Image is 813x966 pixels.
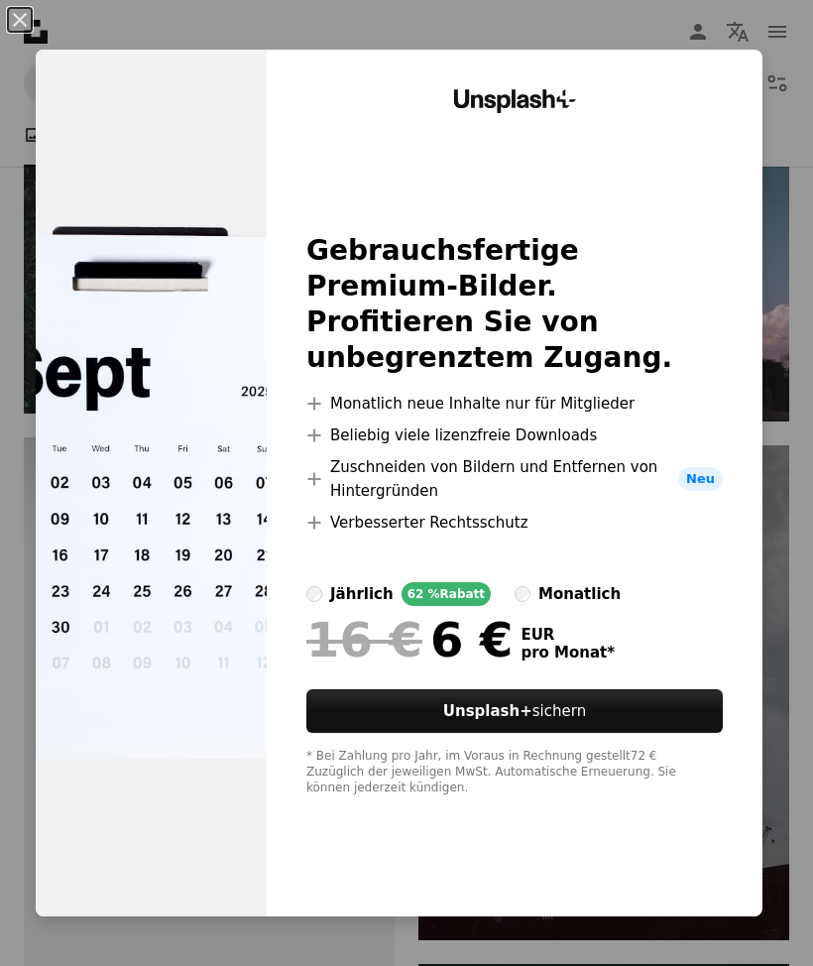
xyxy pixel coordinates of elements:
[306,614,422,665] span: 16 €
[515,586,530,602] input: monatlich
[306,749,723,796] div: * Bei Zahlung pro Jahr, im Voraus in Rechnung gestellt 72 € Zuzüglich der jeweiligen MwSt. Automa...
[306,511,723,535] li: Verbesserter Rechtsschutz
[521,626,615,644] span: EUR
[402,582,491,606] div: 62 % Rabatt
[678,467,723,491] span: Neu
[538,582,621,606] div: monatlich
[306,392,723,416] li: Monatlich neue Inhalte nur für Mitglieder
[521,644,615,662] span: pro Monat *
[306,614,513,665] div: 6 €
[306,455,723,503] li: Zuschneiden von Bildern und Entfernen von Hintergründen
[306,689,723,733] button: Unsplash+sichern
[330,582,394,606] div: jährlich
[306,423,723,447] li: Beliebig viele lizenzfreie Downloads
[306,586,322,602] input: jährlich62 %Rabatt
[306,233,723,376] h2: Gebrauchsfertige Premium-Bilder. Profitieren Sie von unbegrenztem Zugang.
[443,702,532,720] strong: Unsplash+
